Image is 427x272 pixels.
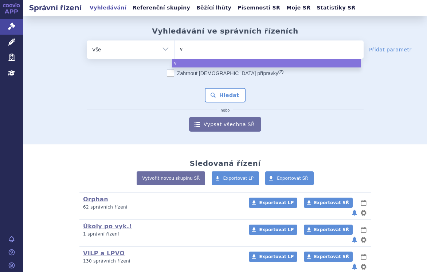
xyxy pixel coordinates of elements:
[249,225,297,235] a: Exportovat LP
[284,3,313,13] a: Moje SŘ
[130,3,192,13] a: Referenční skupiny
[189,117,261,132] a: Vypsat všechna SŘ
[152,27,298,35] h2: Vyhledávání ve správních řízeních
[304,225,353,235] a: Exportovat SŘ
[351,209,358,217] button: notifikace
[304,198,353,208] a: Exportovat SŘ
[212,171,259,185] a: Exportovat LP
[360,198,367,207] button: lhůty
[278,69,283,74] abbr: (?)
[223,176,254,181] span: Exportovat LP
[265,171,314,185] a: Exportovat SŘ
[194,3,234,13] a: Běžící lhůty
[83,231,239,237] p: 1 správní řízení
[314,3,357,13] a: Statistiky SŘ
[351,236,358,244] button: notifikace
[249,198,297,208] a: Exportovat LP
[360,252,367,261] button: lhůty
[83,204,239,210] p: 62 správních řízení
[235,3,282,13] a: Písemnosti SŘ
[304,252,353,262] a: Exportovat SŘ
[217,108,234,113] i: nebo
[277,176,308,181] span: Exportovat SŘ
[189,159,260,168] h2: Sledovaná řízení
[205,88,246,102] button: Hledat
[259,200,294,205] span: Exportovat LP
[23,3,87,13] h2: Správní řízení
[314,227,349,232] span: Exportovat SŘ
[360,225,367,234] button: lhůty
[259,254,294,259] span: Exportovat LP
[360,236,367,244] button: nastavení
[360,263,367,271] button: nastavení
[172,59,361,67] li: v
[259,227,294,232] span: Exportovat LP
[83,196,108,203] a: Orphan
[314,200,349,205] span: Exportovat SŘ
[83,258,239,264] p: 130 správních řízení
[249,252,297,262] a: Exportovat LP
[314,254,349,259] span: Exportovat SŘ
[137,171,205,185] a: Vytvořit novou skupinu SŘ
[369,46,412,53] a: Přidat parametr
[360,209,367,217] button: nastavení
[83,223,132,230] a: Úkoly po vyk.!
[87,3,129,13] a: Vyhledávání
[83,250,125,257] a: VILP a LPVO
[167,70,283,77] label: Zahrnout [DEMOGRAPHIC_DATA] přípravky
[351,263,358,271] button: notifikace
